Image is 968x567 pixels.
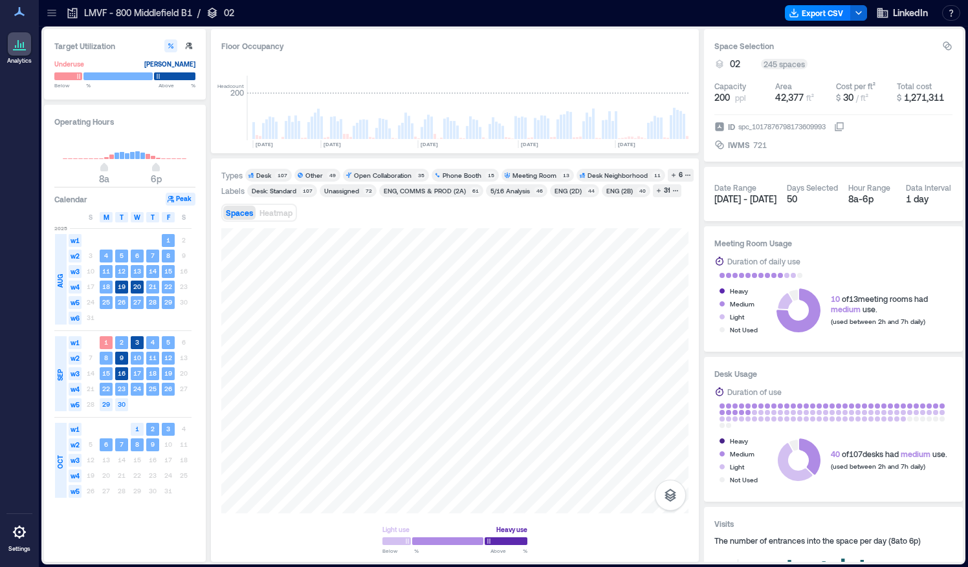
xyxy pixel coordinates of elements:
[730,447,754,460] div: Medium
[761,59,808,69] div: 245 spaces
[151,251,155,259] text: 7
[831,305,861,314] span: medium
[831,449,947,459] div: of 107 desks had use.
[904,92,944,103] span: 1,271,311
[102,267,110,275] text: 11
[135,338,139,346] text: 3
[848,193,896,206] div: 8a - 6p
[490,186,530,195] div: 5/16 Analysis
[259,208,292,217] span: Heatmap
[164,267,172,275] text: 15
[4,517,35,557] a: Settings
[164,283,172,290] text: 22
[120,354,124,361] text: 9
[104,440,108,448] text: 6
[714,91,730,104] span: 200
[534,187,545,195] div: 46
[714,182,756,193] div: Date Range
[831,294,928,314] div: of 13 meeting rooms had use.
[787,182,838,193] div: Days Selected
[69,352,82,365] span: w2
[831,317,925,325] span: (used between 2h and 7h daily)
[166,338,170,346] text: 5
[606,186,633,195] div: ENG (2B)
[714,237,952,250] h3: Meeting Room Usage
[588,171,648,180] div: Desk Neighborhood
[652,171,663,179] div: 11
[730,473,758,486] div: Not Used
[753,138,844,151] button: 721
[470,187,481,195] div: 61
[714,535,952,546] div: The number of entrances into the space per day ( 8a to 6p )
[728,138,750,151] span: IWMS
[102,385,110,392] text: 22
[521,141,538,147] text: [DATE]
[730,58,740,70] span: 02
[133,283,141,290] text: 20
[69,454,82,467] span: w3
[120,440,124,448] text: 7
[102,369,110,377] text: 15
[662,185,672,197] div: 31
[897,93,901,102] span: $
[164,385,172,392] text: 26
[118,369,126,377] text: 16
[166,236,170,244] text: 1
[133,369,141,377] text: 17
[714,91,770,104] button: 200 ppl
[69,336,82,349] span: w1
[637,187,648,195] div: 40
[134,212,140,222] span: W
[159,81,195,89] span: Above %
[69,423,82,436] span: w1
[555,186,582,195] div: ENG (2D)
[133,267,141,275] text: 13
[324,141,341,147] text: [DATE]
[775,81,792,91] div: Area
[512,171,556,180] div: Meeting Room
[415,171,426,179] div: 35
[104,354,108,361] text: 8
[133,354,141,361] text: 10
[99,173,109,184] span: 8a
[421,141,438,147] text: [DATE]
[256,171,271,180] div: Desk
[256,141,273,147] text: [DATE]
[327,171,338,179] div: 49
[893,6,928,19] span: LinkedIn
[834,122,844,132] button: IDspc_1017876798173609993
[714,81,746,91] div: Capacity
[69,398,82,411] span: w5
[166,193,195,206] button: Peak
[69,312,82,325] span: w6
[54,81,91,89] span: Below %
[102,283,110,290] text: 18
[149,267,157,275] text: 14
[485,171,496,179] div: 15
[856,93,868,102] span: / ft²
[102,400,110,408] text: 29
[221,186,245,196] div: Labels
[363,187,374,195] div: 72
[118,298,126,306] text: 26
[730,460,744,473] div: Light
[149,354,157,361] text: 11
[135,251,139,259] text: 6
[653,184,681,197] button: 31
[906,182,951,193] div: Data Interval
[836,93,841,102] span: $
[118,385,126,392] text: 23
[714,367,952,380] h3: Desk Usage
[560,171,571,179] div: 13
[496,523,527,536] div: Heavy use
[69,234,82,247] span: w1
[54,224,67,232] span: 2025
[223,206,256,220] button: Spaces
[55,455,65,469] span: OCT
[354,171,412,180] div: Open Collaboration
[3,28,36,69] a: Analytics
[120,212,124,222] span: T
[836,91,892,104] button: $ 30 / ft²
[384,186,466,195] div: ENG, COMMS & PROD (2A)
[221,39,688,52] div: Floor Occupancy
